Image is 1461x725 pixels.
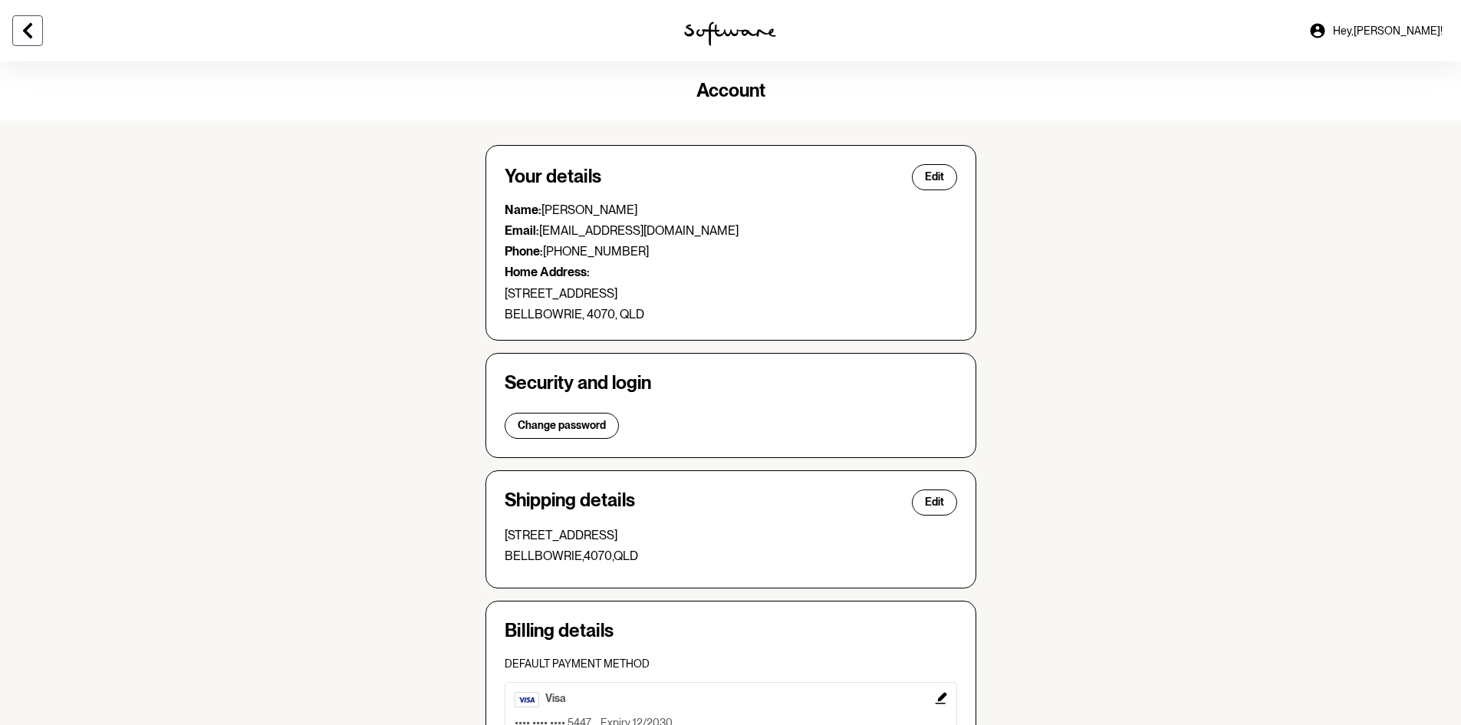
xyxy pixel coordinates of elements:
strong: Name: [505,203,541,217]
strong: Phone: [505,244,543,259]
img: software logo [684,21,776,46]
p: [PHONE_NUMBER] [505,244,957,259]
span: visa [545,692,566,704]
strong: Home Address: [505,265,590,279]
p: [EMAIL_ADDRESS][DOMAIN_NAME] [505,223,957,238]
p: BELLBOWRIE , 4070 , QLD [505,549,957,563]
p: BELLBOWRIE, 4070, QLD [505,307,957,321]
span: Edit [925,496,944,509]
h4: Shipping details [505,489,635,516]
p: [STREET_ADDRESS] [505,286,957,301]
span: Account [696,79,765,101]
strong: Email: [505,223,539,238]
span: Default payment method [505,657,650,670]
h4: Security and login [505,372,957,394]
a: Hey,[PERSON_NAME]! [1299,12,1452,49]
h4: Billing details [505,620,957,642]
button: Change password [505,413,619,439]
button: Edit [912,164,957,190]
span: Change password [518,419,606,432]
p: [STREET_ADDRESS] [505,528,957,542]
h4: Your details [505,166,601,188]
span: Hey, [PERSON_NAME] ! [1333,25,1443,38]
span: Edit [925,170,944,183]
img: visa.d90d5dc0c0c428db6ba0.webp [515,692,539,707]
p: [PERSON_NAME] [505,203,957,217]
button: Edit [912,489,957,516]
